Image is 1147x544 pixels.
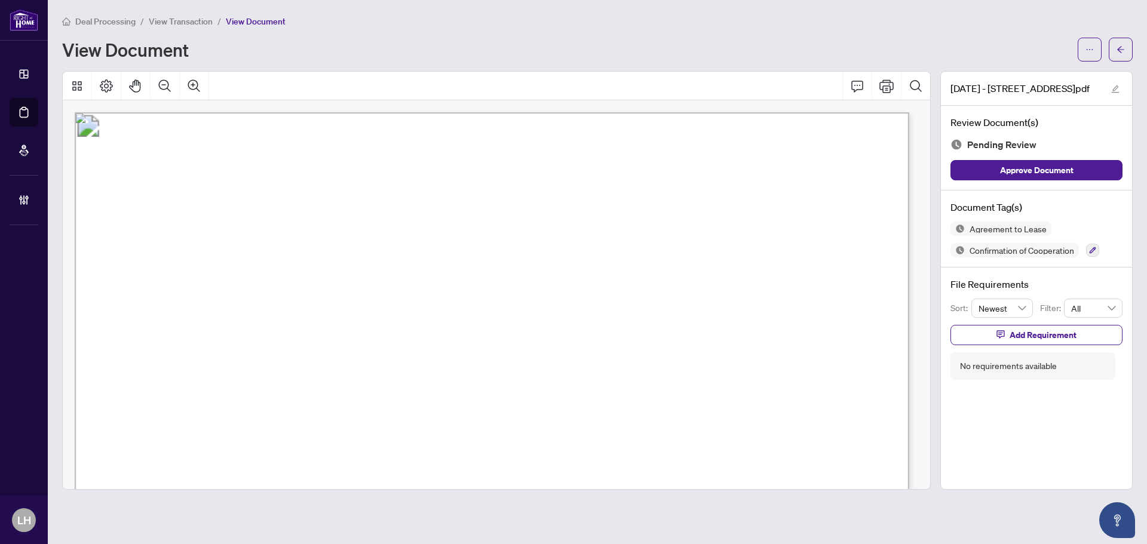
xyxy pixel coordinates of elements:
button: Approve Document [950,160,1123,180]
span: View Document [226,16,286,27]
span: ellipsis [1085,45,1094,54]
span: [DATE] - [STREET_ADDRESS]pdf [950,81,1090,96]
img: Status Icon [950,243,965,257]
span: Approve Document [1000,161,1074,180]
span: All [1071,299,1115,317]
p: Sort: [950,302,971,315]
li: / [217,14,221,28]
div: No requirements available [960,359,1057,373]
span: Deal Processing [75,16,136,27]
span: View Transaction [149,16,213,27]
span: LH [17,512,31,528]
li: / [140,14,144,28]
span: Pending Review [967,137,1036,153]
button: Add Requirement [950,325,1123,345]
img: Status Icon [950,222,965,236]
span: Confirmation of Cooperation [965,246,1079,254]
h4: File Requirements [950,277,1123,291]
img: Document Status [950,139,962,150]
p: Filter: [1040,302,1064,315]
h4: Review Document(s) [950,115,1123,130]
img: logo [10,9,38,31]
span: home [62,17,70,26]
span: Newest [979,299,1026,317]
span: Add Requirement [1010,325,1077,345]
button: Open asap [1099,502,1135,538]
h1: View Document [62,40,189,59]
span: edit [1111,85,1120,93]
span: arrow-left [1117,45,1125,54]
span: Agreement to Lease [965,225,1051,233]
h4: Document Tag(s) [950,200,1123,214]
